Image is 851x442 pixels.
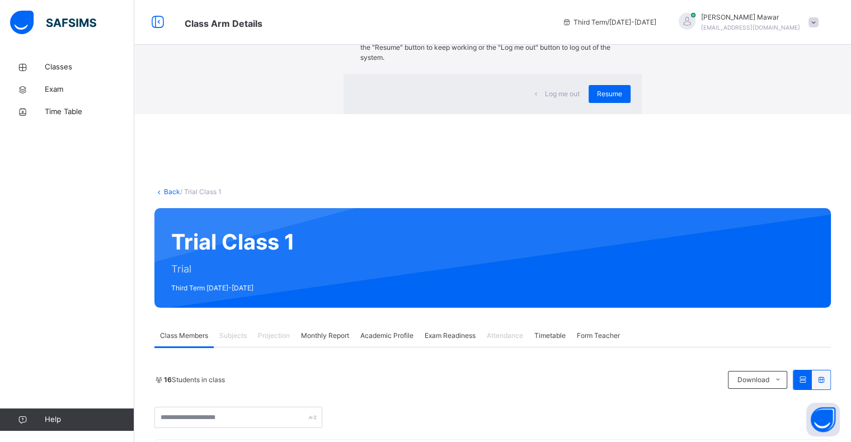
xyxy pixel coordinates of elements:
[597,89,622,99] span: Resume
[806,403,840,436] button: Open asap
[545,89,580,99] span: Log me out
[360,331,413,341] span: Academic Profile
[667,12,824,32] div: Hafiz AbdullahMawar
[360,32,624,63] p: Due to inactivity you would be logged out to the system in the next , click the "Resume" button t...
[534,331,566,341] span: Timetable
[164,375,225,385] span: Students in class
[180,187,222,196] span: / Trial Class 1
[737,375,769,385] span: Download
[701,24,800,31] span: [EMAIL_ADDRESS][DOMAIN_NAME]
[258,331,290,341] span: Projection
[577,331,620,341] span: Form Teacher
[160,331,208,341] span: Class Members
[219,331,247,341] span: Subjects
[45,414,134,425] span: Help
[45,62,134,73] span: Classes
[45,84,134,95] span: Exam
[10,11,96,34] img: safsims
[562,17,656,27] span: session/term information
[164,375,172,384] b: 16
[45,106,134,117] span: Time Table
[301,331,349,341] span: Monthly Report
[164,187,180,196] a: Back
[701,12,800,22] span: [PERSON_NAME] Mawar
[487,331,523,341] span: Attendance
[425,331,476,341] span: Exam Readiness
[185,18,262,29] span: Class Arm Details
